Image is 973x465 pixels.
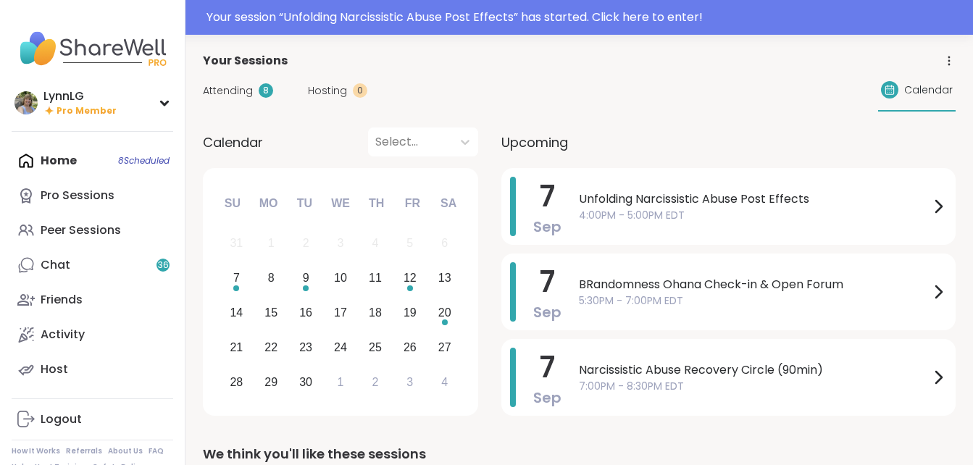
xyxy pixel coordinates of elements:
div: 4 [372,233,378,253]
div: Mo [252,188,284,219]
div: Choose Wednesday, September 17th, 2025 [325,298,356,329]
div: Choose Tuesday, September 30th, 2025 [291,366,322,398]
div: Choose Monday, September 29th, 2025 [256,366,287,398]
div: Choose Tuesday, September 16th, 2025 [291,298,322,329]
div: Su [217,188,249,219]
div: 21 [230,338,243,357]
span: Your Sessions [203,52,288,70]
span: Upcoming [501,133,568,152]
div: Choose Monday, September 15th, 2025 [256,298,287,329]
span: 7 [540,261,555,302]
span: Sep [533,302,561,322]
div: 7 [233,268,240,288]
span: 36 [158,259,169,272]
div: 29 [264,372,277,392]
div: We [325,188,356,219]
div: 20 [438,303,451,322]
div: 8 [259,83,273,98]
span: Sep [533,217,561,237]
div: 16 [299,303,312,322]
div: 26 [404,338,417,357]
div: 1 [268,233,275,253]
div: Th [361,188,393,219]
div: Choose Tuesday, September 9th, 2025 [291,263,322,294]
div: Pro Sessions [41,188,114,204]
div: 15 [264,303,277,322]
span: Sep [533,387,561,408]
a: FAQ [149,446,164,456]
div: Choose Wednesday, September 24th, 2025 [325,332,356,363]
div: Choose Sunday, September 21st, 2025 [221,332,252,363]
div: 9 [303,268,309,288]
div: Chat [41,257,70,273]
div: Choose Thursday, October 2nd, 2025 [360,366,391,398]
a: Peer Sessions [12,213,173,248]
div: Choose Thursday, September 25th, 2025 [360,332,391,363]
div: Not available Saturday, September 6th, 2025 [429,228,460,259]
span: Calendar [904,83,953,98]
div: Choose Saturday, September 13th, 2025 [429,263,460,294]
div: 27 [438,338,451,357]
span: Hosting [308,83,347,99]
div: month 2025-09 [219,226,462,399]
div: 10 [334,268,347,288]
div: Choose Friday, September 12th, 2025 [394,263,425,294]
a: How It Works [12,446,60,456]
div: 14 [230,303,243,322]
span: Pro Member [57,105,117,117]
span: 4:00PM - 5:00PM EDT [579,208,930,223]
div: Not available Thursday, September 4th, 2025 [360,228,391,259]
a: Referrals [66,446,102,456]
div: Tu [288,188,320,219]
div: Choose Sunday, September 28th, 2025 [221,366,252,398]
div: Friends [41,292,83,308]
div: Choose Monday, September 8th, 2025 [256,263,287,294]
div: 22 [264,338,277,357]
div: 23 [299,338,312,357]
div: Activity [41,327,85,343]
span: 7 [540,176,555,217]
div: Not available Monday, September 1st, 2025 [256,228,287,259]
div: Choose Sunday, September 7th, 2025 [221,263,252,294]
div: Choose Tuesday, September 23rd, 2025 [291,332,322,363]
img: ShareWell Nav Logo [12,23,173,74]
div: Choose Saturday, September 27th, 2025 [429,332,460,363]
span: 7 [540,347,555,387]
div: We think you'll like these sessions [203,444,956,464]
div: Logout [41,411,82,427]
div: Not available Tuesday, September 2nd, 2025 [291,228,322,259]
div: Peer Sessions [41,222,121,238]
a: About Us [108,446,143,456]
div: Choose Saturday, September 20th, 2025 [429,298,460,329]
a: Pro Sessions [12,178,173,213]
a: Activity [12,317,173,352]
div: 28 [230,372,243,392]
div: 13 [438,268,451,288]
div: 0 [353,83,367,98]
div: 6 [441,233,448,253]
div: 4 [441,372,448,392]
div: 17 [334,303,347,322]
span: 7:00PM - 8:30PM EDT [579,379,930,394]
div: Choose Thursday, September 11th, 2025 [360,263,391,294]
div: Choose Friday, September 26th, 2025 [394,332,425,363]
div: Host [41,361,68,377]
div: Choose Wednesday, October 1st, 2025 [325,366,356,398]
div: Choose Wednesday, September 10th, 2025 [325,263,356,294]
div: Fr [396,188,428,219]
div: 8 [268,268,275,288]
div: 30 [299,372,312,392]
div: 31 [230,233,243,253]
span: Calendar [203,133,263,152]
div: Choose Thursday, September 18th, 2025 [360,298,391,329]
div: 3 [338,233,344,253]
div: 3 [406,372,413,392]
div: Choose Friday, October 3rd, 2025 [394,366,425,398]
div: Sa [433,188,464,219]
div: Choose Monday, September 22nd, 2025 [256,332,287,363]
div: 25 [369,338,382,357]
span: 5:30PM - 7:00PM EDT [579,293,930,309]
div: 11 [369,268,382,288]
div: Your session “ Unfolding Narcissistic Abuse Post Effects ” has started. Click here to enter! [206,9,964,26]
div: Choose Sunday, September 14th, 2025 [221,298,252,329]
